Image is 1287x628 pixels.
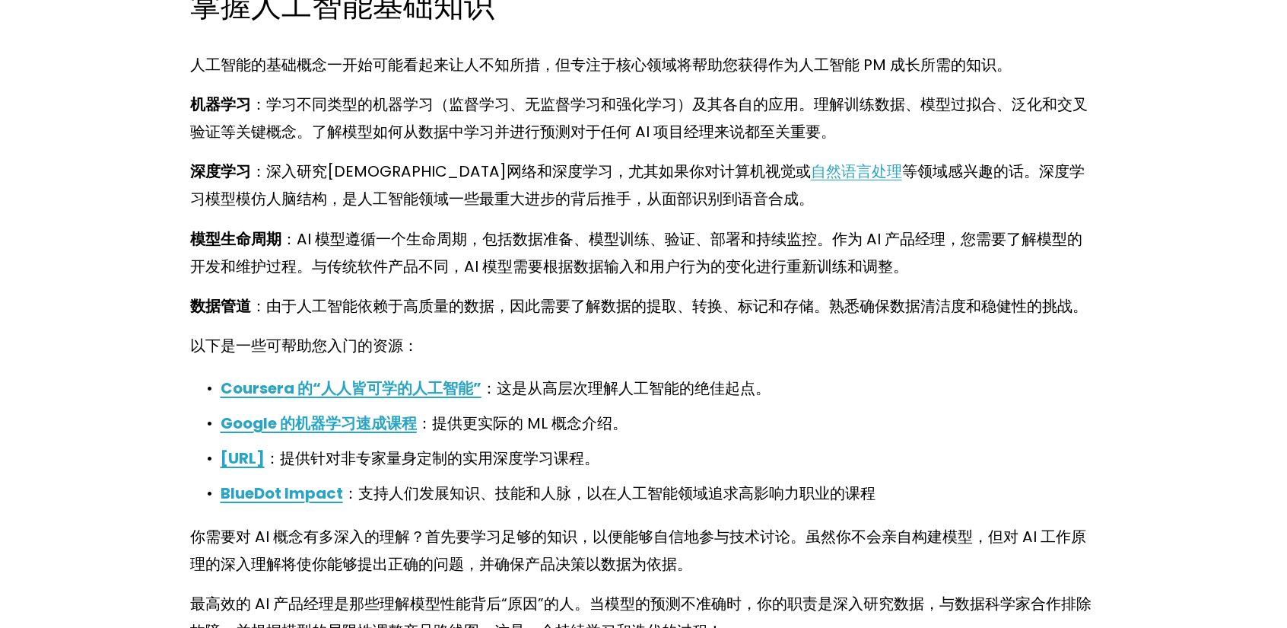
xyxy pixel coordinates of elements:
[265,448,599,469] font: ：提供针对非专家量身定制的实用深度学习课程。
[190,295,251,317] font: 数据管道
[190,94,1088,142] font: ：学习不同类型的机器学习（监督学习、无监督学习和强化学习）及其各自的应用。理解训练数据、模型过拟合、泛化和交叉验证等关键概念。了解模型如何从数据中学习并进行预测对于任何 AI 项目经理来说都至关重要。
[190,228,1082,277] font: ：AI 模型遵循一个生命周期，包括数据准备、模型训练、验证、部署和持续监控。作为 AI 产品经理，您需要了解模型的开发和维护过程。与传统软件产品不同，AI 模型需要根据数据输入和用户行为的变化进...
[190,526,1086,575] font: 你需要对 AI 概念有多深入的理解？首先要学习足够的知识，以便能够自信地参与技术讨论。虽然你不会亲自构建模型，但对 AI 工作原理的深入理解将使你能够提出正确的问题，并确保产品决策以数据为依据。
[190,335,418,356] font: 以下是一些可帮助您入门的资源：
[190,228,281,250] font: 模型生命周期
[343,483,875,504] font: ：支持人们发展知识、技能和人脉，以在人工智能领域追求高影响力职业的课程
[481,378,771,399] font: ：这是从高层次理解人工智能的绝佳起点。
[811,161,902,182] a: 自然语言处理
[251,161,811,182] font: ：深入研究[DEMOGRAPHIC_DATA]网络和深度学习，尤其如果你对计算机视觉或
[190,54,1012,75] font: 人工智能的基础概念一开始可能看起来让人不知所措，但专注于核心领域将帮助您获得作为人工智能 PM 成长所需的知识。
[417,413,628,434] font: ：提供更实际的 ML 概念介绍。
[221,483,343,504] a: BlueDot Impact
[221,378,481,399] a: Coursera 的“人人皆可学的人工智能”
[190,94,251,115] font: 机器学习
[221,413,417,434] a: Google 的机器学习速成课程
[221,448,265,469] a: [URL]
[251,295,1088,317] font: ：由于人工智能依赖于高质量的数据，因此需要了解数据的提取、转换、标记和存储。熟悉确保数据清洁度和稳健性的挑战。
[190,161,251,182] font: 深度学习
